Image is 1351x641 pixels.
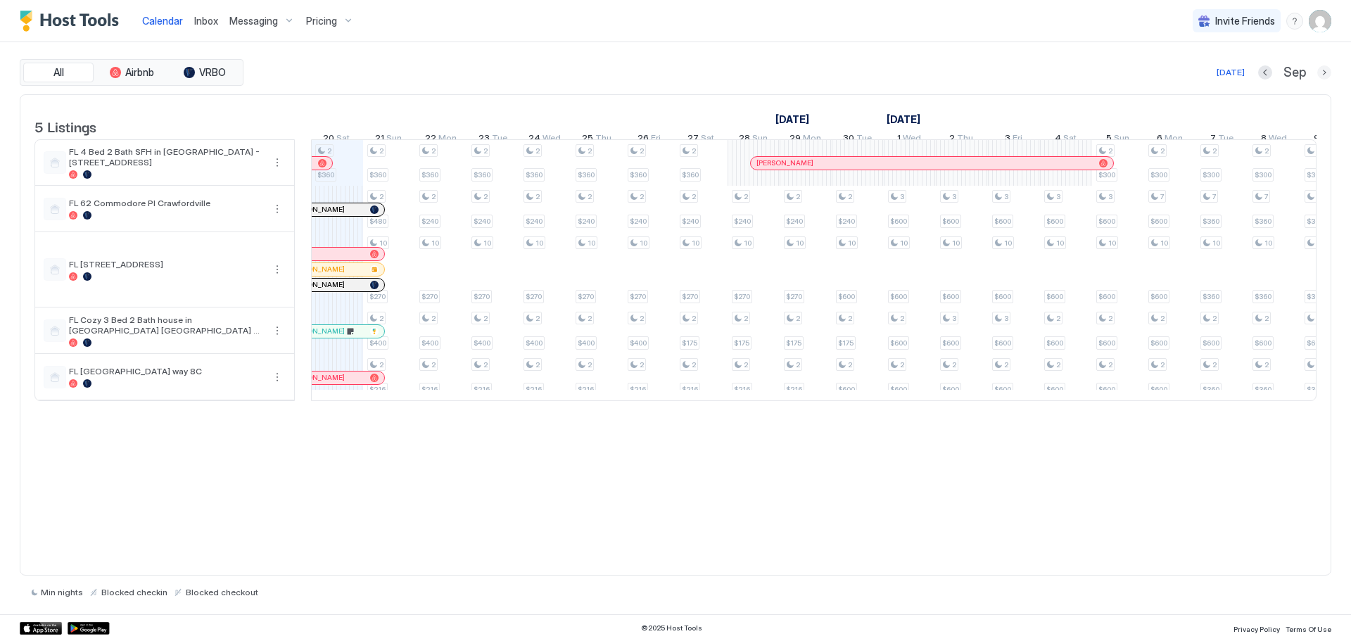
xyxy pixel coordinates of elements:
[1264,360,1269,369] span: 2
[1203,385,1219,394] span: $360
[578,292,594,301] span: $270
[1307,217,1324,226] span: $360
[684,129,718,150] a: September 27, 2025
[41,587,83,597] span: Min nights
[796,239,804,248] span: 10
[1056,360,1060,369] span: 2
[848,239,856,248] span: 10
[1108,192,1112,201] span: 3
[421,385,438,394] span: $216
[269,154,286,171] button: More options
[752,132,768,147] span: Sun
[1203,170,1219,179] span: $300
[772,109,813,129] a: September 5, 2025
[369,292,386,301] span: $270
[756,158,813,167] span: [PERSON_NAME]
[1098,385,1115,394] span: $600
[682,385,698,394] span: $216
[288,326,345,336] span: [PERSON_NAME]
[421,129,460,150] a: September 22, 2025
[994,217,1011,226] span: $600
[803,132,821,147] span: Mon
[994,338,1011,348] span: $600
[1307,385,1324,394] span: $360
[535,239,543,248] span: 10
[630,170,647,179] span: $360
[838,217,855,226] span: $240
[269,322,286,339] button: More options
[1160,239,1168,248] span: 10
[1108,239,1116,248] span: 10
[786,385,802,394] span: $216
[1063,132,1077,147] span: Sat
[1056,239,1064,248] span: 10
[69,259,263,269] span: FL [STREET_ADDRESS]
[946,129,977,150] a: October 2, 2025
[900,239,908,248] span: 10
[1212,314,1217,323] span: 2
[438,132,457,147] span: Mon
[142,15,183,27] span: Calendar
[492,132,507,147] span: Tue
[1153,129,1186,150] a: October 6, 2025
[588,146,592,156] span: 2
[526,338,543,348] span: $400
[369,217,386,226] span: $480
[588,360,592,369] span: 2
[194,15,218,27] span: Inbox
[23,63,94,82] button: All
[421,292,438,301] span: $270
[186,587,258,597] span: Blocked checkout
[588,314,592,323] span: 2
[897,132,901,147] span: 1
[1212,146,1217,156] span: 2
[379,192,383,201] span: 2
[526,292,542,301] span: $270
[796,192,800,201] span: 2
[1255,292,1271,301] span: $360
[194,13,218,28] a: Inbox
[1317,65,1331,80] button: Next month
[535,146,540,156] span: 2
[734,385,750,394] span: $216
[1165,132,1183,147] span: Mon
[101,587,167,597] span: Blocked checkin
[1286,13,1303,30] div: menu
[734,292,750,301] span: $270
[1212,192,1216,201] span: 7
[640,314,644,323] span: 2
[1255,385,1271,394] span: $360
[638,132,649,147] span: 26
[288,280,345,289] span: [PERSON_NAME]
[890,385,907,394] span: $600
[588,239,595,248] span: 10
[903,132,921,147] span: Wed
[1157,132,1162,147] span: 6
[1210,132,1216,147] span: 7
[1307,170,1324,179] span: $300
[1106,132,1112,147] span: 5
[474,385,490,394] span: $216
[856,132,872,147] span: Tue
[269,322,286,339] div: menu
[327,146,331,156] span: 2
[1108,146,1112,156] span: 2
[526,217,543,226] span: $240
[651,132,661,147] span: Fri
[369,385,386,394] span: $216
[431,360,436,369] span: 2
[431,192,436,201] span: 2
[786,129,825,150] a: September 29, 2025
[630,385,646,394] span: $216
[1056,314,1060,323] span: 2
[1215,15,1275,27] span: Invite Friends
[1286,621,1331,635] a: Terms Of Use
[1207,129,1237,150] a: October 7, 2025
[1203,338,1219,348] span: $600
[425,132,436,147] span: 22
[535,314,540,323] span: 2
[838,338,854,348] span: $175
[1264,192,1268,201] span: 7
[68,622,110,635] a: Google Play Store
[1150,385,1167,394] span: $600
